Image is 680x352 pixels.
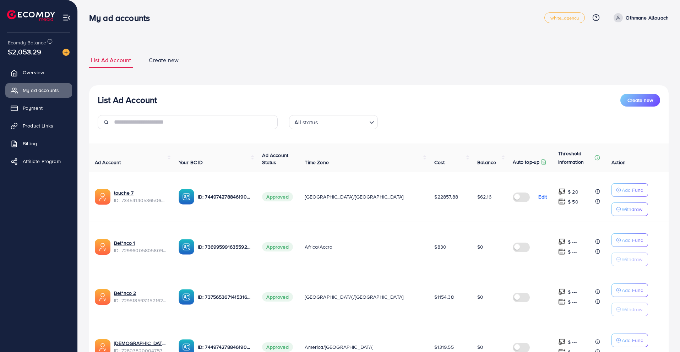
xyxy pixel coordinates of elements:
[622,186,643,194] p: Add Fund
[513,158,539,166] p: Auto top-up
[650,320,675,347] iframe: Chat
[149,56,179,64] span: Create new
[622,255,642,264] p: Withdraw
[8,39,46,46] span: Ecomdy Balance
[568,197,578,206] p: $ 50
[114,239,167,254] div: <span class='underline'>Bel*nco 1</span></br>7299600580580900865
[95,159,121,166] span: Ad Account
[568,248,577,256] p: $ ---
[477,193,491,200] span: $62.16
[262,342,293,352] span: Approved
[95,289,110,305] img: ic-ads-acc.e4c84228.svg
[289,115,378,129] div: Search for option
[611,13,669,22] a: Othmane Allouach
[477,343,483,351] span: $0
[558,149,593,166] p: Threshold information
[23,122,53,129] span: Product Links
[568,298,577,306] p: $ ---
[5,119,72,133] a: Product Links
[114,289,167,297] a: Bel*nco 2
[434,343,453,351] span: $1319.55
[5,83,72,97] a: My ad accounts
[95,189,110,205] img: ic-ads-acc.e4c84228.svg
[611,303,648,316] button: Withdraw
[114,340,167,347] a: [DEMOGRAPHIC_DATA] 1
[114,247,167,254] span: ID: 7299600580580900865
[179,239,194,255] img: ic-ba-acc.ded83a64.svg
[89,13,156,23] h3: My ad accounts
[5,101,72,115] a: Payment
[558,238,566,245] img: top-up amount
[5,154,72,168] a: Affiliate Program
[114,197,167,204] span: ID: 7345414053650628609
[7,10,55,21] a: logo
[23,104,43,112] span: Payment
[305,343,373,351] span: America/[GEOGRAPHIC_DATA]
[568,188,578,196] p: $ 20
[626,13,669,22] p: Othmane Allouach
[611,202,648,216] button: Withdraw
[198,293,251,301] p: ID: 7375653671415316497
[23,87,59,94] span: My ad accounts
[23,140,37,147] span: Billing
[622,305,642,314] p: Withdraw
[114,239,167,247] a: Bel*nco 1
[622,336,643,345] p: Add Fund
[114,289,167,304] div: <span class='underline'>Bel*nco 2</span></br>7295185931152162818
[179,189,194,205] img: ic-ba-acc.ded83a64.svg
[198,343,251,351] p: ID: 7449742788461903889
[538,193,547,201] p: Edit
[611,159,626,166] span: Action
[62,13,71,22] img: menu
[198,193,251,201] p: ID: 7449742788461903889
[627,97,653,104] span: Create new
[305,193,403,200] span: [GEOGRAPHIC_DATA]/[GEOGRAPHIC_DATA]
[558,188,566,195] img: top-up amount
[434,243,446,250] span: $830
[305,293,403,300] span: [GEOGRAPHIC_DATA]/[GEOGRAPHIC_DATA]
[622,236,643,244] p: Add Fund
[544,12,585,23] a: white_agency
[305,159,328,166] span: Time Zone
[114,189,167,204] div: <span class='underline'>touche 7</span></br>7345414053650628609
[114,189,167,196] a: touche 7
[262,292,293,302] span: Approved
[568,288,577,296] p: $ ---
[558,338,566,346] img: top-up amount
[622,286,643,294] p: Add Fund
[568,338,577,346] p: $ ---
[477,293,483,300] span: $0
[293,117,320,128] span: All status
[558,248,566,255] img: top-up amount
[550,16,579,20] span: white_agency
[62,49,70,56] img: image
[568,238,577,246] p: $ ---
[95,239,110,255] img: ic-ads-acc.e4c84228.svg
[23,158,61,165] span: Affiliate Program
[477,159,496,166] span: Balance
[611,283,648,297] button: Add Fund
[262,192,293,201] span: Approved
[434,159,445,166] span: Cost
[320,116,366,128] input: Search for option
[558,288,566,296] img: top-up amount
[98,95,157,105] h3: List Ad Account
[622,205,642,213] p: Withdraw
[179,159,203,166] span: Your BC ID
[611,233,648,247] button: Add Fund
[23,69,44,76] span: Overview
[611,183,648,197] button: Add Fund
[611,334,648,347] button: Add Fund
[262,242,293,251] span: Approved
[5,65,72,80] a: Overview
[611,253,648,266] button: Withdraw
[91,56,131,64] span: List Ad Account
[5,136,72,151] a: Billing
[114,297,167,304] span: ID: 7295185931152162818
[305,243,332,250] span: Africa/Accra
[179,289,194,305] img: ic-ba-acc.ded83a64.svg
[434,293,453,300] span: $1154.38
[434,193,458,200] span: $22857.88
[558,298,566,305] img: top-up amount
[620,94,660,107] button: Create new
